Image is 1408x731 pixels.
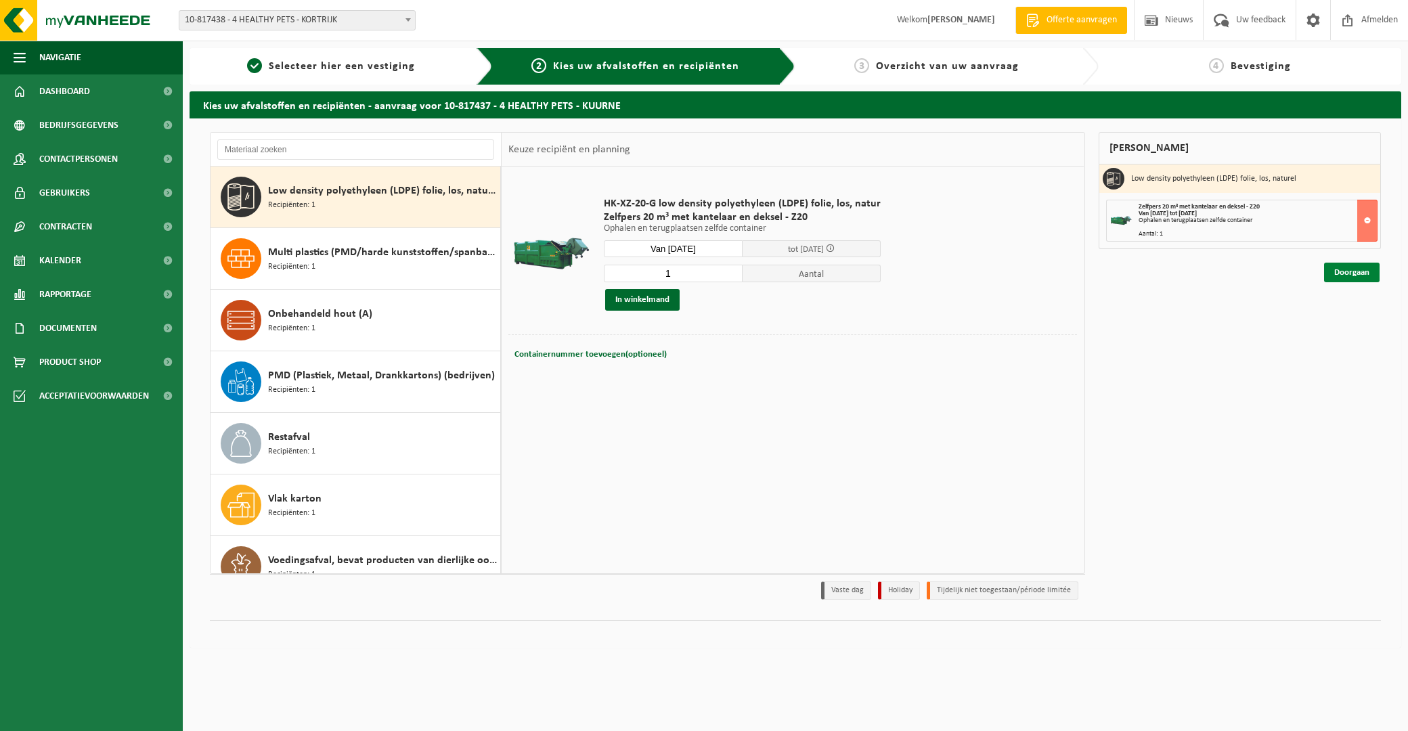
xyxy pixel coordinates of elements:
[1139,203,1260,211] span: Zelfpers 20 m³ met kantelaar en deksel - Z20
[878,581,920,600] li: Holiday
[604,240,743,257] input: Selecteer datum
[821,581,871,600] li: Vaste dag
[39,311,97,345] span: Documenten
[1209,58,1224,73] span: 4
[268,552,497,569] span: Voedingsafval, bevat producten van dierlijke oorsprong, gemengde verpakking (exclusief glas), cat...
[196,58,466,74] a: 1Selecteer hier een vestiging
[211,290,501,351] button: Onbehandeld hout (A) Recipiënten: 1
[39,345,101,379] span: Product Shop
[927,15,995,25] strong: [PERSON_NAME]
[743,265,881,282] span: Aantal
[39,176,90,210] span: Gebruikers
[268,183,497,199] span: Low density polyethyleen (LDPE) folie, los, naturel
[1231,61,1291,72] span: Bevestiging
[39,210,92,244] span: Contracten
[788,245,824,254] span: tot [DATE]
[39,108,118,142] span: Bedrijfsgegevens
[1015,7,1127,34] a: Offerte aanvragen
[247,58,262,73] span: 1
[268,368,495,384] span: PMD (Plastiek, Metaal, Drankkartons) (bedrijven)
[1324,263,1380,282] a: Doorgaan
[268,306,372,322] span: Onbehandeld hout (A)
[179,10,416,30] span: 10-817438 - 4 HEALTHY PETS - KORTRIJK
[1139,210,1197,217] strong: Van [DATE] tot [DATE]
[1043,14,1120,27] span: Offerte aanvragen
[513,345,668,364] button: Containernummer toevoegen(optioneel)
[39,278,91,311] span: Rapportage
[211,351,501,413] button: PMD (Plastiek, Metaal, Drankkartons) (bedrijven) Recipiënten: 1
[217,139,494,160] input: Materiaal zoeken
[531,58,546,73] span: 2
[39,244,81,278] span: Kalender
[39,74,90,108] span: Dashboard
[211,536,501,597] button: Voedingsafval, bevat producten van dierlijke oorsprong, gemengde verpakking (exclusief glas), cat...
[268,322,315,335] span: Recipiënten: 1
[211,474,501,536] button: Vlak karton Recipiënten: 1
[190,91,1401,118] h2: Kies uw afvalstoffen en recipiënten - aanvraag voor 10-817437 - 4 HEALTHY PETS - KUURNE
[268,429,310,445] span: Restafval
[927,581,1078,600] li: Tijdelijk niet toegestaan/période limitée
[876,61,1019,72] span: Overzicht van uw aanvraag
[1131,168,1296,190] h3: Low density polyethyleen (LDPE) folie, los, naturel
[1099,132,1382,164] div: [PERSON_NAME]
[268,199,315,212] span: Recipiënten: 1
[1139,231,1378,238] div: Aantal: 1
[604,224,881,234] p: Ophalen en terugplaatsen zelfde container
[269,61,415,72] span: Selecteer hier een vestiging
[39,379,149,413] span: Acceptatievoorwaarden
[514,350,667,359] span: Containernummer toevoegen(optioneel)
[211,413,501,474] button: Restafval Recipiënten: 1
[854,58,869,73] span: 3
[39,142,118,176] span: Contactpersonen
[268,384,315,397] span: Recipiënten: 1
[268,244,497,261] span: Multi plastics (PMD/harde kunststoffen/spanbanden/EPS/folie naturel/folie gemengd)
[39,41,81,74] span: Navigatie
[553,61,739,72] span: Kies uw afvalstoffen en recipiënten
[604,197,881,211] span: HK-XZ-20-G low density polyethyleen (LDPE) folie, los, natur
[502,133,637,167] div: Keuze recipiënt en planning
[268,507,315,520] span: Recipiënten: 1
[268,569,315,581] span: Recipiënten: 1
[179,11,415,30] span: 10-817438 - 4 HEALTHY PETS - KORTRIJK
[268,491,322,507] span: Vlak karton
[268,261,315,273] span: Recipiënten: 1
[604,211,881,224] span: Zelfpers 20 m³ met kantelaar en deksel - Z20
[1139,217,1378,224] div: Ophalen en terugplaatsen zelfde container
[605,289,680,311] button: In winkelmand
[211,167,501,228] button: Low density polyethyleen (LDPE) folie, los, naturel Recipiënten: 1
[211,228,501,290] button: Multi plastics (PMD/harde kunststoffen/spanbanden/EPS/folie naturel/folie gemengd) Recipiënten: 1
[268,445,315,458] span: Recipiënten: 1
